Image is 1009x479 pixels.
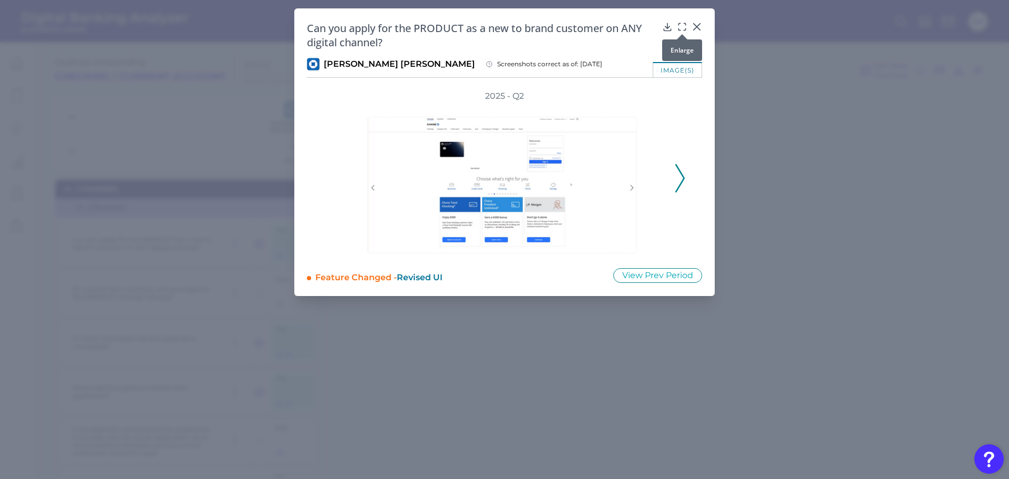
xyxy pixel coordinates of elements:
span: [PERSON_NAME] [PERSON_NAME] [324,58,475,70]
button: Open Resource Center [974,444,1004,474]
div: Enlarge [662,39,702,61]
img: 5615-ChaseBank1-RC-DesktopOnboarding-Q2-2025.png [367,117,637,253]
button: View Prev Period [613,268,702,283]
div: Feature Changed - [315,268,599,283]
h2: Can you apply for the PRODUCT as a new to brand customer on ANY digital channel? [307,21,658,49]
span: Screenshots correct as of: [DATE] [497,60,602,68]
img: JP Morgan Chase [307,58,320,70]
span: Revised UI [397,272,442,282]
h3: 2025 - Q2 [485,90,524,102]
div: image(s) [653,62,702,77]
